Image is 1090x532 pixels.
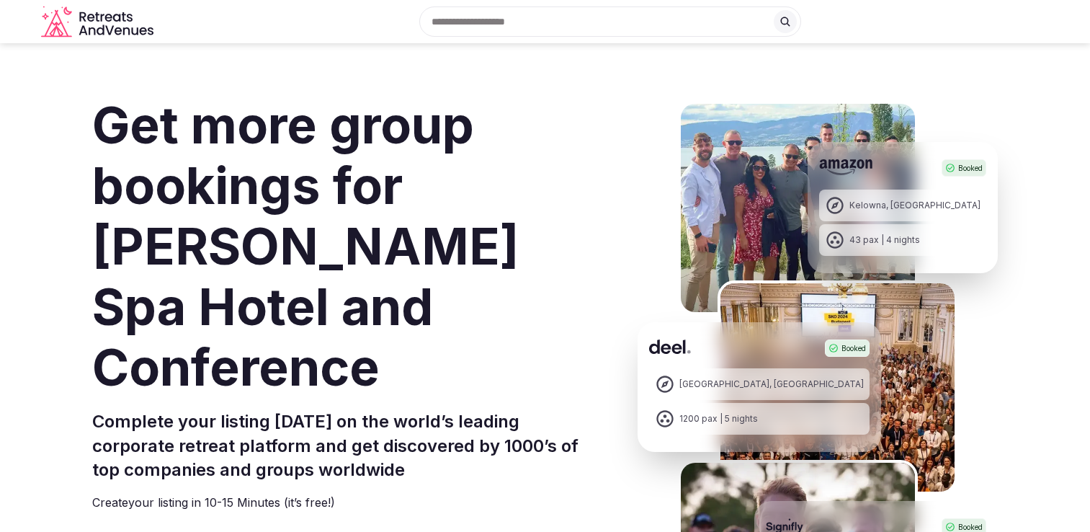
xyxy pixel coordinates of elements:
div: Kelowna, [GEOGRAPHIC_DATA] [849,200,980,212]
h1: Get more group bookings for [PERSON_NAME] Spa Hotel and Conference [92,95,593,398]
img: Amazon Kelowna Retreat [678,101,918,315]
div: 1200 pax | 5 nights [679,413,758,425]
div: Booked [942,159,986,177]
h2: Complete your listing [DATE] on the world’s leading corporate retreat platform and get discovered... [92,409,593,482]
div: [GEOGRAPHIC_DATA], [GEOGRAPHIC_DATA] [679,378,864,391]
div: 43 pax | 4 nights [849,234,920,247]
svg: Retreats and Venues company logo [41,6,156,38]
div: Booked [825,340,870,357]
img: Deel Spain Retreat [718,280,957,495]
p: Create your listing in 10-15 Minutes (it’s free!) [92,494,593,511]
a: Visit the homepage [41,6,156,38]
